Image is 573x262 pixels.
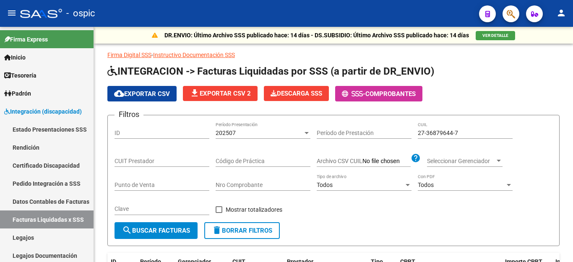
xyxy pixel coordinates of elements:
span: Tesorería [4,71,36,80]
h3: Filtros [115,109,143,120]
span: Todos [418,182,434,188]
button: Descarga SSS [264,86,329,101]
mat-icon: search [122,225,132,235]
span: Descarga SSS [271,90,322,97]
span: 202507 [216,130,236,136]
span: VER DETALLE [482,33,508,38]
mat-icon: file_download [190,88,200,98]
span: Integración (discapacidad) [4,107,82,116]
span: Comprobantes [365,90,416,98]
span: Exportar CSV 2 [190,90,251,97]
a: Firma Digital SSS [107,52,151,58]
button: Buscar Facturas [115,222,198,239]
button: Borrar Filtros [204,222,280,239]
span: Buscar Facturas [122,227,190,234]
span: INTEGRACION -> Facturas Liquidadas por SSS (a partir de DR_ENVIO) [107,65,434,77]
mat-icon: cloud_download [114,88,124,99]
span: Todos [317,182,333,188]
span: Exportar CSV [114,90,170,98]
button: Exportar CSV 2 [183,86,258,101]
button: VER DETALLE [476,31,515,40]
span: Inicio [4,53,26,62]
span: Archivo CSV CUIL [317,158,362,164]
span: Seleccionar Gerenciador [427,158,495,165]
p: DR.ENVIO: Último Archivo SSS publicado hace: 14 días - DS.SUBSIDIO: Último Archivo SSS publicado ... [164,31,469,40]
span: - [342,90,365,98]
p: - [107,50,560,60]
span: Padrón [4,89,31,98]
span: Mostrar totalizadores [226,205,282,215]
span: Firma Express [4,35,48,44]
button: Exportar CSV [107,86,177,101]
input: Archivo CSV CUIL [362,158,411,165]
button: -Comprobantes [335,86,422,101]
mat-icon: delete [212,225,222,235]
app-download-masive: Descarga masiva de comprobantes (adjuntos) [264,86,329,101]
span: Borrar Filtros [212,227,272,234]
span: - ospic [66,4,95,23]
mat-icon: menu [7,8,17,18]
mat-icon: person [556,8,566,18]
iframe: Intercom live chat [544,233,565,254]
mat-icon: help [411,153,421,163]
a: Instructivo Documentación SSS [153,52,235,58]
